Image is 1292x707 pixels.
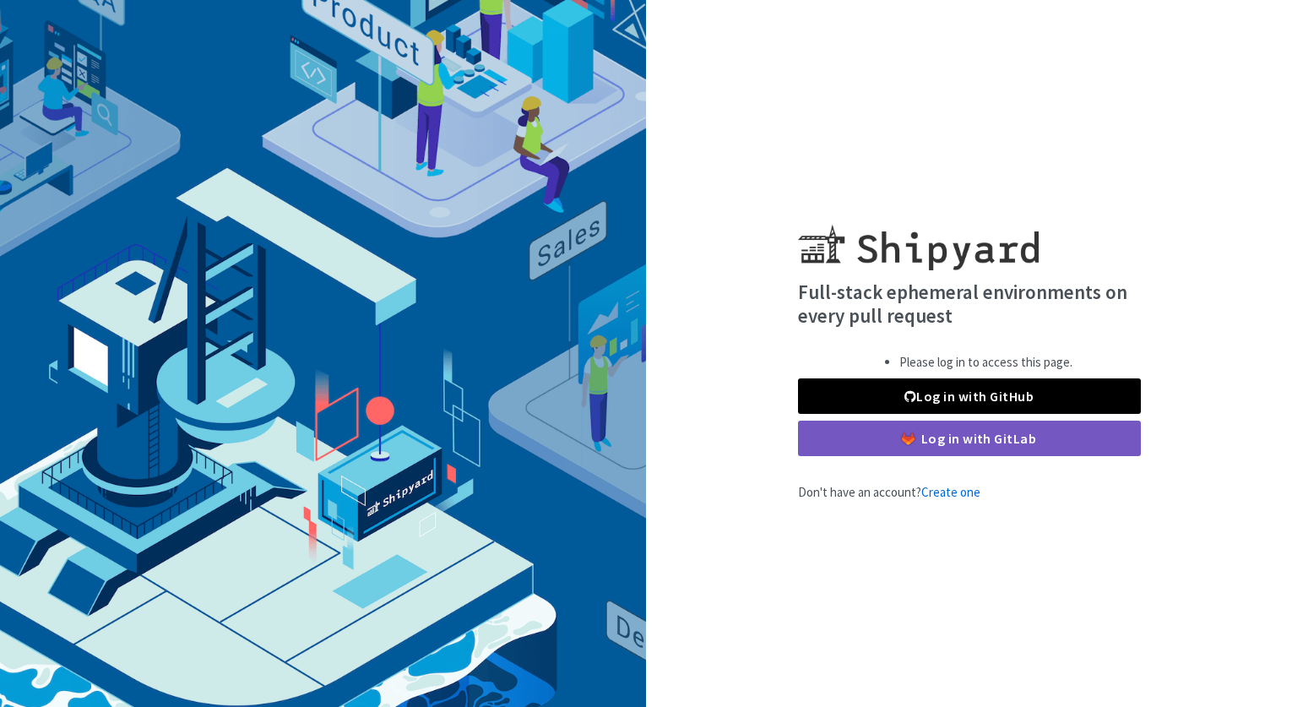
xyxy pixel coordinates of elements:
[798,484,980,500] span: Don't have an account?
[902,432,915,445] img: gitlab-color.svg
[798,204,1039,270] img: Shipyard logo
[899,353,1072,373] li: Please log in to access this page.
[798,421,1141,456] a: Log in with GitLab
[921,484,980,500] a: Create one
[798,378,1141,414] a: Log in with GitHub
[798,280,1141,327] h4: Full-stack ephemeral environments on every pull request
